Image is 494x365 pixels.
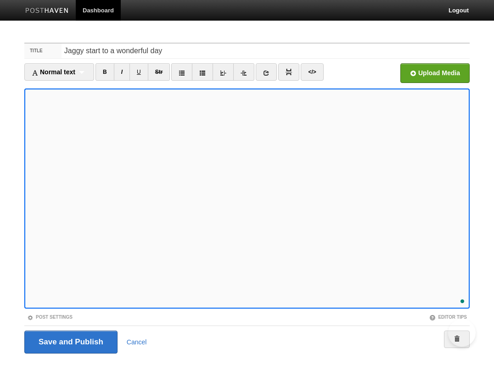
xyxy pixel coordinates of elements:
a: Editor Tips [429,315,467,320]
a: Str [148,63,170,81]
iframe: Help Scout Beacon - Open [448,319,476,347]
label: Title [24,44,62,58]
a: U [129,63,148,81]
img: pagebreak-icon.png [286,69,292,75]
a: Post Settings [27,315,73,320]
span: Normal text [32,68,75,76]
del: Str [155,69,163,75]
a: Cancel [127,338,147,346]
a: </> [301,63,323,81]
a: I [114,63,130,81]
input: Save and Publish [24,331,118,354]
a: B [95,63,114,81]
img: Posthaven-bar [25,8,69,15]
